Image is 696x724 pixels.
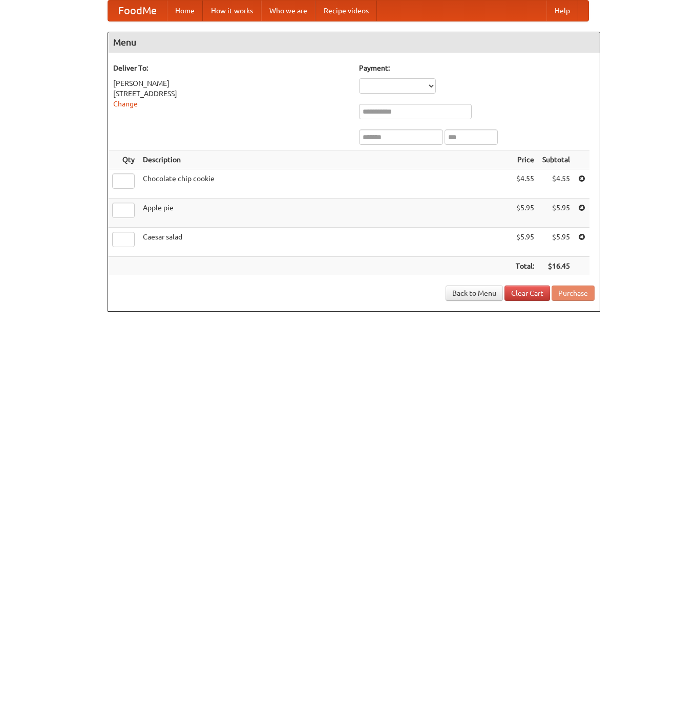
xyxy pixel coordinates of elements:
[512,169,538,199] td: $4.55
[139,199,512,228] td: Apple pie
[108,150,139,169] th: Qty
[546,1,578,21] a: Help
[315,1,377,21] a: Recipe videos
[261,1,315,21] a: Who we are
[512,150,538,169] th: Price
[512,228,538,257] td: $5.95
[108,1,167,21] a: FoodMe
[538,150,574,169] th: Subtotal
[512,199,538,228] td: $5.95
[139,228,512,257] td: Caesar salad
[108,32,600,53] h4: Menu
[552,286,595,301] button: Purchase
[113,63,349,73] h5: Deliver To:
[512,257,538,276] th: Total:
[538,199,574,228] td: $5.95
[113,78,349,89] div: [PERSON_NAME]
[113,100,138,108] a: Change
[167,1,203,21] a: Home
[504,286,550,301] a: Clear Cart
[113,89,349,99] div: [STREET_ADDRESS]
[446,286,503,301] a: Back to Menu
[538,228,574,257] td: $5.95
[203,1,261,21] a: How it works
[139,150,512,169] th: Description
[538,257,574,276] th: $16.45
[359,63,595,73] h5: Payment:
[139,169,512,199] td: Chocolate chip cookie
[538,169,574,199] td: $4.55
